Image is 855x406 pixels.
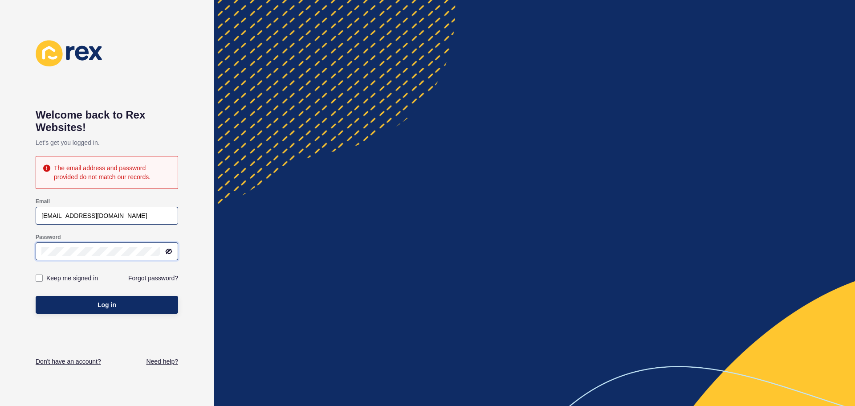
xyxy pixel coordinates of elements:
span: Log in [98,300,116,309]
a: Forgot password? [128,274,178,283]
input: e.g. name@company.com [41,211,172,220]
a: Don't have an account? [36,357,101,366]
button: Log in [36,296,178,314]
div: The email address and password provided do not match our records. [54,164,171,181]
label: Keep me signed in [46,274,98,283]
p: Let's get you logged in. [36,134,178,152]
label: Email [36,198,50,205]
a: Need help? [146,357,178,366]
label: Password [36,234,61,241]
h1: Welcome back to Rex Websites! [36,109,178,134]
